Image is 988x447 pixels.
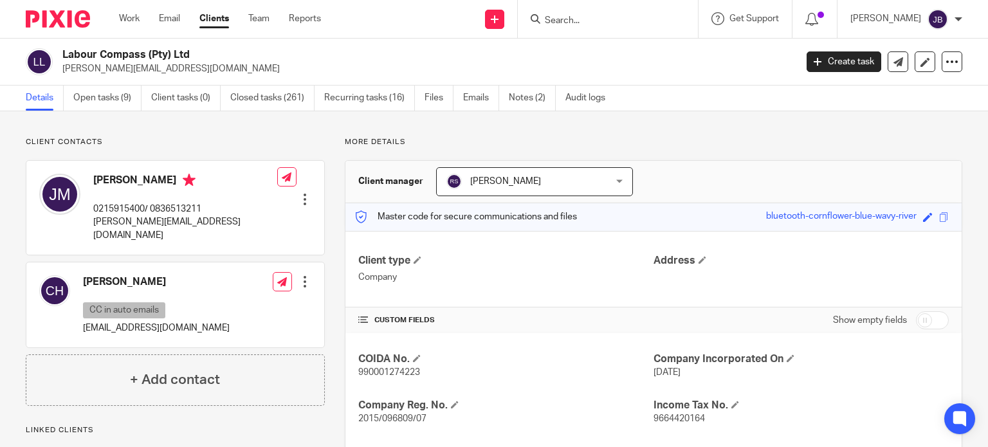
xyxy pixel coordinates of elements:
[654,399,949,412] h4: Income Tax No.
[62,48,643,62] h2: Labour Compass (Pty) Ltd
[248,12,270,25] a: Team
[807,51,881,72] a: Create task
[39,275,70,306] img: svg%3E
[26,48,53,75] img: svg%3E
[199,12,229,25] a: Clients
[159,12,180,25] a: Email
[654,414,705,423] span: 9664420164
[151,86,221,111] a: Client tasks (0)
[355,210,577,223] p: Master code for secure communications and files
[26,137,325,147] p: Client contacts
[470,177,541,186] span: [PERSON_NAME]
[729,14,779,23] span: Get Support
[324,86,415,111] a: Recurring tasks (16)
[565,86,615,111] a: Audit logs
[119,12,140,25] a: Work
[509,86,556,111] a: Notes (2)
[26,86,64,111] a: Details
[83,302,165,318] p: CC in auto emails
[358,271,654,284] p: Company
[463,86,499,111] a: Emails
[289,12,321,25] a: Reports
[62,62,787,75] p: [PERSON_NAME][EMAIL_ADDRESS][DOMAIN_NAME]
[39,174,80,215] img: svg%3E
[358,414,426,423] span: 2015/096809/07
[850,12,921,25] p: [PERSON_NAME]
[833,314,907,327] label: Show empty fields
[183,174,196,187] i: Primary
[928,9,948,30] img: svg%3E
[358,368,420,377] span: 990001274223
[93,215,277,242] p: [PERSON_NAME][EMAIL_ADDRESS][DOMAIN_NAME]
[358,399,654,412] h4: Company Reg. No.
[358,352,654,366] h4: COIDA No.
[230,86,315,111] a: Closed tasks (261)
[93,174,277,190] h4: [PERSON_NAME]
[26,425,325,435] p: Linked clients
[766,210,917,224] div: bluetooth-cornflower-blue-wavy-river
[358,175,423,188] h3: Client manager
[93,203,277,215] p: 0215915400/ 0836513211
[654,352,949,366] h4: Company Incorporated On
[425,86,453,111] a: Files
[446,174,462,189] img: svg%3E
[26,10,90,28] img: Pixie
[654,254,949,268] h4: Address
[544,15,659,27] input: Search
[358,254,654,268] h4: Client type
[358,315,654,325] h4: CUSTOM FIELDS
[654,368,681,377] span: [DATE]
[73,86,142,111] a: Open tasks (9)
[83,275,230,289] h4: [PERSON_NAME]
[345,137,962,147] p: More details
[130,370,220,390] h4: + Add contact
[83,322,230,334] p: [EMAIL_ADDRESS][DOMAIN_NAME]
